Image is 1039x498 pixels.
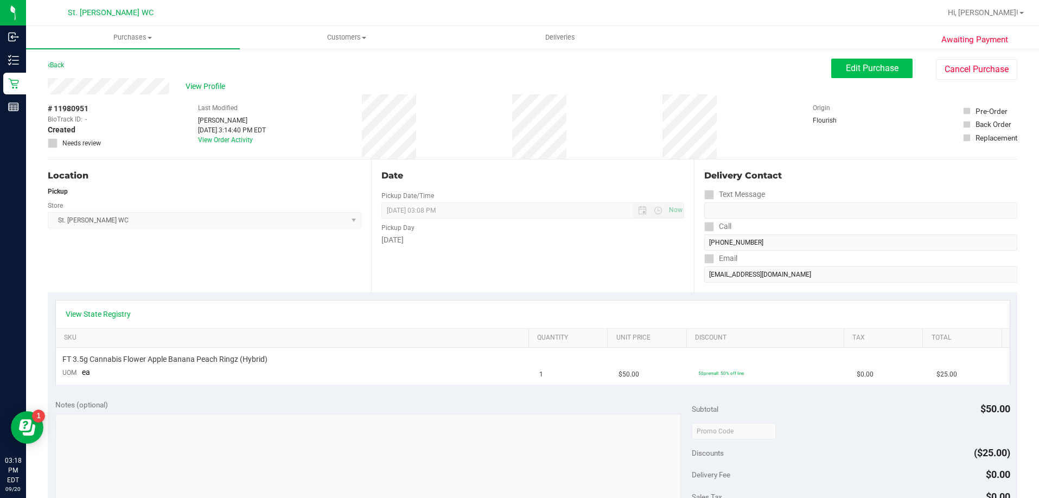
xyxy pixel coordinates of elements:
[704,219,731,234] label: Call
[695,334,840,342] a: Discount
[692,470,730,479] span: Delivery Fee
[32,410,45,423] iframe: Resource center unread badge
[692,405,718,413] span: Subtotal
[8,101,19,112] inline-svg: Reports
[813,116,867,125] div: Flourish
[11,411,43,444] iframe: Resource center
[48,114,82,124] span: BioTrack ID:
[974,447,1010,458] span: ($25.00)
[619,369,639,380] span: $50.00
[62,369,77,376] span: UOM
[381,191,434,201] label: Pickup Date/Time
[692,443,724,463] span: Discounts
[62,138,101,148] span: Needs review
[986,469,1010,480] span: $0.00
[704,169,1017,182] div: Delivery Contact
[381,169,685,182] div: Date
[240,33,453,42] span: Customers
[48,61,64,69] a: Back
[48,169,361,182] div: Location
[976,119,1011,130] div: Back Order
[5,456,21,485] p: 03:18 PM EDT
[948,8,1018,17] span: Hi, [PERSON_NAME]!
[240,26,454,49] a: Customers
[537,334,603,342] a: Quantity
[976,106,1008,117] div: Pre-Order
[704,251,737,266] label: Email
[857,369,874,380] span: $0.00
[692,423,776,439] input: Promo Code
[8,55,19,66] inline-svg: Inventory
[62,354,267,365] span: FT 3.5g Cannabis Flower Apple Banana Peach Ringz (Hybrid)
[539,369,543,380] span: 1
[66,309,131,320] a: View State Registry
[48,188,68,195] strong: Pickup
[26,26,240,49] a: Purchases
[704,202,1017,219] input: Format: (999) 999-9999
[980,403,1010,414] span: $50.00
[976,132,1017,143] div: Replacement
[381,234,685,246] div: [DATE]
[704,234,1017,251] input: Format: (999) 999-9999
[616,334,683,342] a: Unit Price
[932,334,998,342] a: Total
[85,114,87,124] span: -
[82,368,90,376] span: ea
[852,334,919,342] a: Tax
[48,201,63,210] label: Store
[8,31,19,42] inline-svg: Inbound
[48,103,88,114] span: # 11980951
[454,26,667,49] a: Deliveries
[531,33,590,42] span: Deliveries
[831,59,913,78] button: Edit Purchase
[846,63,898,73] span: Edit Purchase
[198,103,238,113] label: Last Modified
[381,223,415,233] label: Pickup Day
[48,124,75,136] span: Created
[941,34,1008,46] span: Awaiting Payment
[198,125,266,135] div: [DATE] 3:14:40 PM EDT
[68,8,154,17] span: St. [PERSON_NAME] WC
[698,371,744,376] span: 50premall: 50% off line
[813,103,830,113] label: Origin
[198,136,253,144] a: View Order Activity
[64,334,525,342] a: SKU
[704,187,765,202] label: Text Message
[26,33,240,42] span: Purchases
[5,485,21,493] p: 09/20
[8,78,19,89] inline-svg: Retail
[55,400,108,409] span: Notes (optional)
[198,116,266,125] div: [PERSON_NAME]
[936,59,1017,80] button: Cancel Purchase
[186,81,229,92] span: View Profile
[936,369,957,380] span: $25.00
